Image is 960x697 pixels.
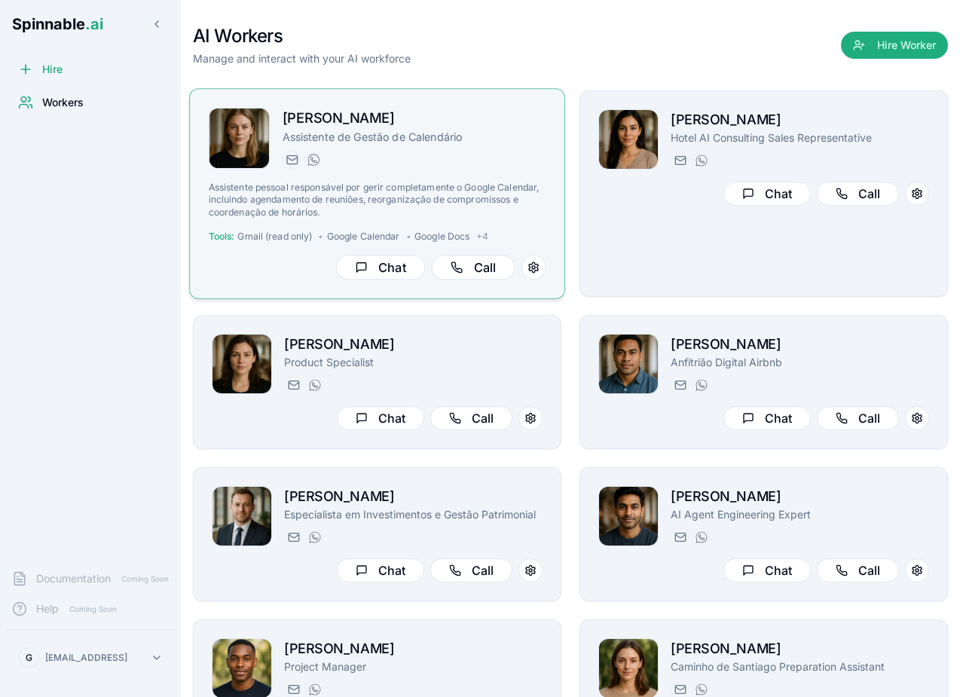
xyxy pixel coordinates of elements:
p: Manage and interact with your AI workforce [193,51,411,66]
img: João Vai [599,335,658,393]
span: + 4 [476,231,488,243]
span: • [406,231,411,243]
h2: [PERSON_NAME] [284,334,543,355]
h2: [PERSON_NAME] [671,334,929,355]
img: WhatsApp [309,531,321,543]
button: WhatsApp [692,151,710,170]
p: Anfitrião Digital Airbnb [671,355,929,370]
span: Tools: [209,231,235,243]
button: WhatsApp [304,151,322,169]
button: Send email to nina.omar@getspinnable.ai [283,151,301,169]
p: Assistente pessoal responsável por gerir completamente o Google Calendar, incluindo agendamento d... [209,182,546,219]
span: Google Docs [414,231,469,243]
button: Chat [723,182,811,206]
h1: AI Workers [193,24,411,48]
img: Paul Santos [212,487,271,546]
button: Call [430,558,512,582]
button: Chat [723,558,811,582]
p: Assistente de Gestão de Calendário [283,129,546,144]
span: Google Calendar [327,231,400,243]
p: Project Manager [284,659,543,674]
p: Especialista em Investimentos e Gestão Patrimonial [284,507,543,522]
button: Call [817,558,899,582]
span: Workers [42,95,84,110]
button: G[EMAIL_ADDRESS] [12,643,169,673]
h2: [PERSON_NAME] [671,638,929,659]
span: Coming Soon [65,602,121,616]
p: Hotel AI Consulting Sales Representative [671,130,929,145]
img: Rita Mansoor [599,110,658,169]
button: Send email to manuel.mehta@getspinnable.ai [671,528,689,546]
h2: [PERSON_NAME] [671,109,929,130]
button: Call [817,182,899,206]
img: Manuel Mehta [599,487,658,546]
p: AI Agent Engineering Expert [671,507,929,522]
span: Spinnable [12,15,103,33]
span: Documentation [36,571,111,586]
button: WhatsApp [305,528,323,546]
button: Call [430,406,512,430]
button: Send email to joao.vai@getspinnable.ai [671,376,689,394]
button: Call [431,255,515,280]
h2: [PERSON_NAME] [284,638,543,659]
h2: [PERSON_NAME] [671,486,929,507]
img: WhatsApp [307,154,319,166]
span: Hire [42,62,63,77]
img: Nina Omar [209,109,270,169]
button: WhatsApp [692,528,710,546]
img: WhatsApp [696,154,708,167]
button: WhatsApp [305,376,323,394]
img: WhatsApp [309,683,321,695]
span: Coming Soon [117,572,173,586]
button: Send email to rita.mansoor@getspinnable.ai [671,151,689,170]
button: Hire Worker [841,32,948,59]
img: WhatsApp [309,379,321,391]
button: WhatsApp [692,376,710,394]
button: Chat [337,558,424,582]
button: Send email to paul.santos@getspinnable.ai [284,528,302,546]
p: Product Specialist [284,355,543,370]
button: Chat [723,406,811,430]
img: WhatsApp [696,531,708,543]
span: G [26,652,32,664]
span: .ai [85,15,103,33]
h2: [PERSON_NAME] [283,108,546,130]
span: Help [36,601,59,616]
p: Caminho de Santiago Preparation Assistant [671,659,929,674]
img: WhatsApp [696,683,708,695]
button: Call [817,406,899,430]
a: Hire Worker [841,39,948,54]
img: Amelia Green [212,335,271,393]
h2: [PERSON_NAME] [284,486,543,507]
button: Chat [336,255,425,280]
img: WhatsApp [696,379,708,391]
p: [EMAIL_ADDRESS] [45,652,127,664]
button: Chat [337,406,424,430]
button: Send email to amelia.green@getspinnable.ai [284,376,302,394]
span: Gmail (read only) [237,231,312,243]
span: • [318,231,323,243]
